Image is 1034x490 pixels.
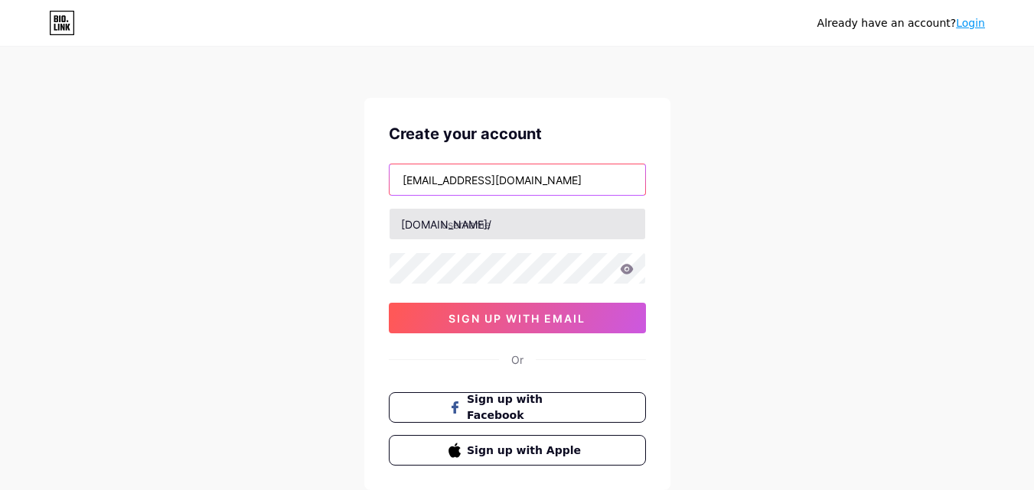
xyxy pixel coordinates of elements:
div: Already have an account? [817,15,985,31]
div: [DOMAIN_NAME]/ [401,216,491,232]
span: Sign up with Apple [467,443,585,459]
div: Or [511,352,524,368]
input: Email [390,164,645,195]
a: Login [956,17,985,29]
span: sign up with email [449,312,585,325]
div: Create your account [389,122,646,145]
button: sign up with email [389,303,646,333]
span: Sign up with Facebook [467,391,585,423]
button: Sign up with Apple [389,435,646,466]
input: username [390,209,645,239]
button: Sign up with Facebook [389,392,646,423]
